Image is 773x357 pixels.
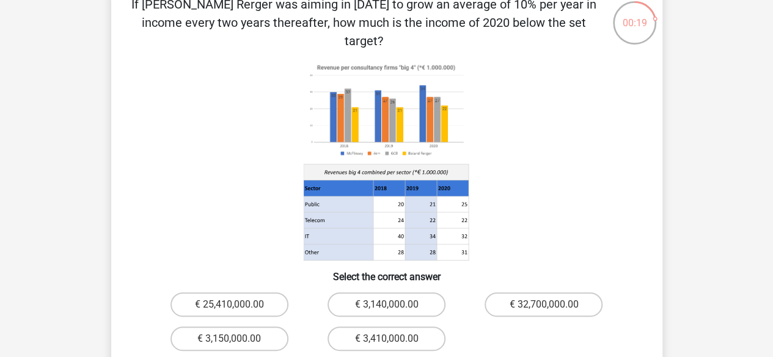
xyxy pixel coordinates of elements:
label: € 32,700,000.00 [485,292,603,317]
label: € 3,140,000.00 [328,292,445,317]
h6: Select the correct answer [131,261,643,283]
label: € 3,150,000.00 [170,326,288,351]
label: € 25,410,000.00 [170,292,288,317]
label: € 3,410,000.00 [328,326,445,351]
